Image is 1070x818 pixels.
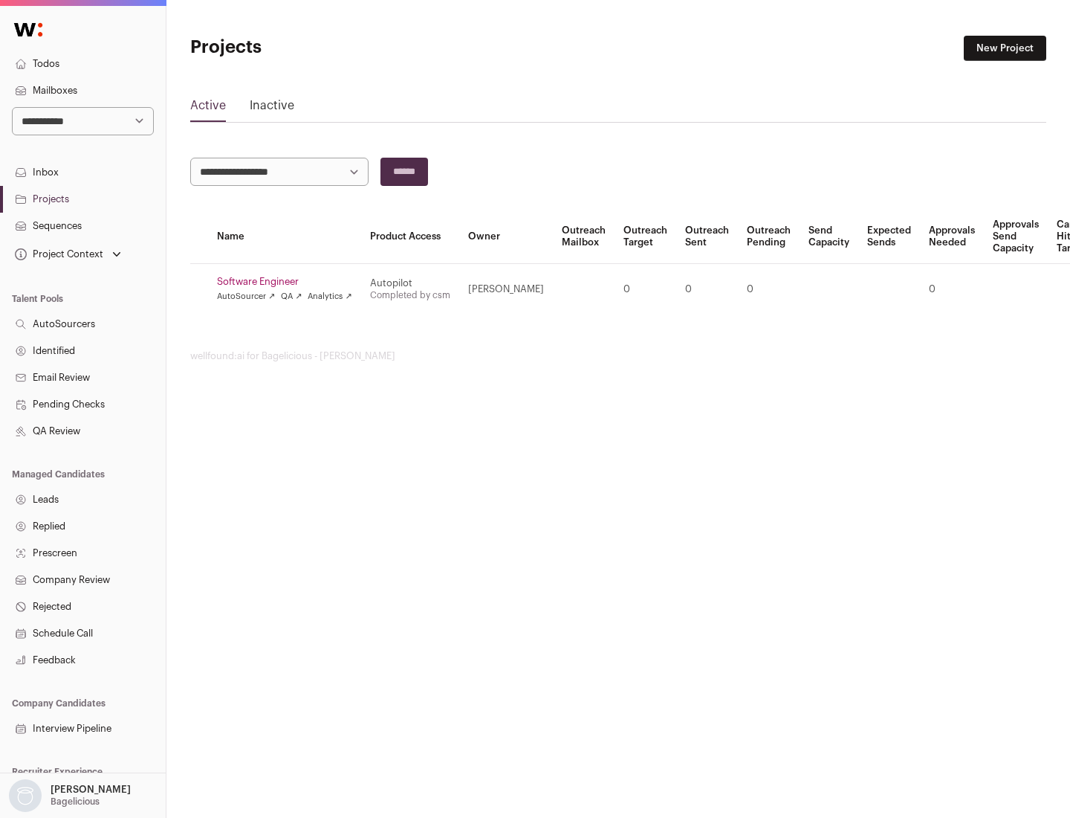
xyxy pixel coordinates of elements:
[676,210,738,264] th: Outreach Sent
[370,291,450,300] a: Completed by csm
[615,210,676,264] th: Outreach Target
[858,210,920,264] th: Expected Sends
[208,210,361,264] th: Name
[676,264,738,315] td: 0
[281,291,302,303] a: QA ↗
[9,779,42,812] img: nopic.png
[738,210,800,264] th: Outreach Pending
[459,264,553,315] td: [PERSON_NAME]
[190,36,476,59] h1: Projects
[920,264,984,315] td: 0
[217,276,352,288] a: Software Engineer
[920,210,984,264] th: Approvals Needed
[370,277,450,289] div: Autopilot
[6,779,134,812] button: Open dropdown
[361,210,459,264] th: Product Access
[51,796,100,808] p: Bagelicious
[217,291,275,303] a: AutoSourcer ↗
[984,210,1048,264] th: Approvals Send Capacity
[964,36,1046,61] a: New Project
[6,15,51,45] img: Wellfound
[459,210,553,264] th: Owner
[615,264,676,315] td: 0
[190,97,226,120] a: Active
[738,264,800,315] td: 0
[190,350,1046,362] footer: wellfound:ai for Bagelicious - [PERSON_NAME]
[800,210,858,264] th: Send Capacity
[51,784,131,796] p: [PERSON_NAME]
[553,210,615,264] th: Outreach Mailbox
[308,291,351,303] a: Analytics ↗
[12,248,103,260] div: Project Context
[250,97,294,120] a: Inactive
[12,244,124,265] button: Open dropdown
